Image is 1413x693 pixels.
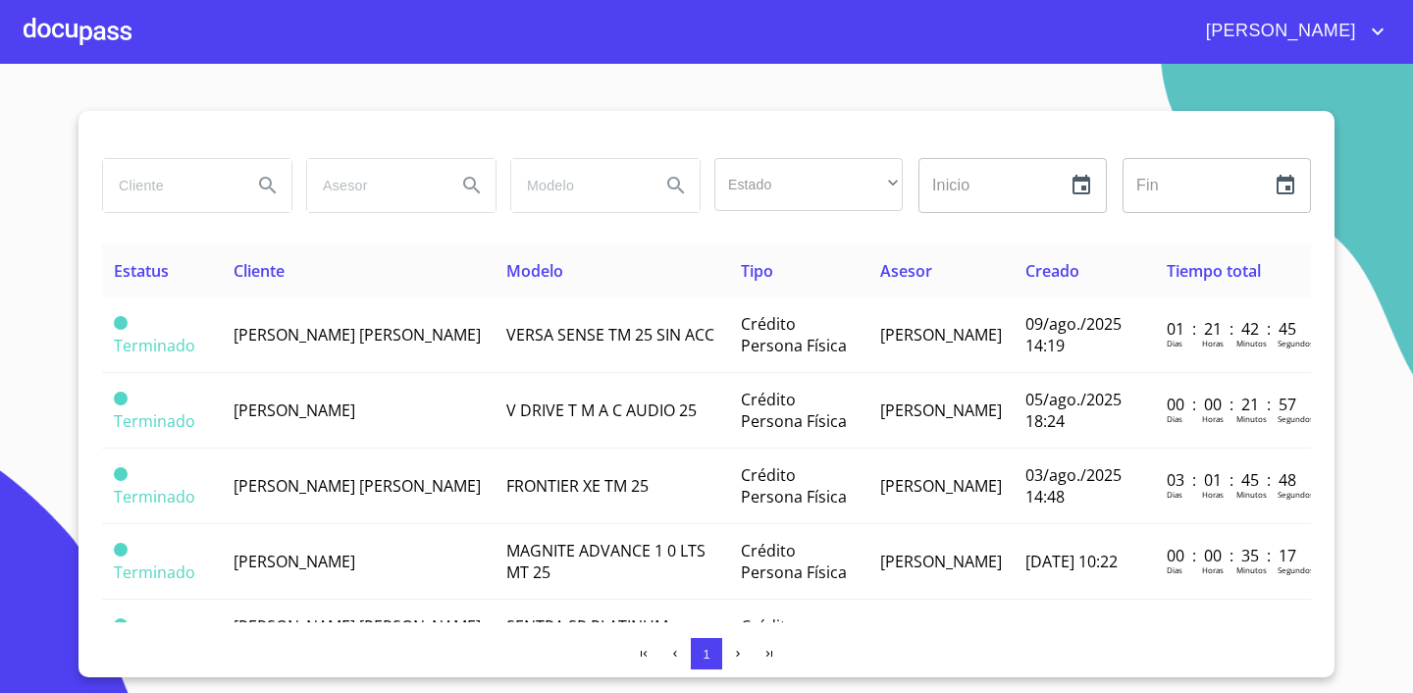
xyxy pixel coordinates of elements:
[703,647,709,662] span: 1
[234,260,285,282] span: Cliente
[1236,338,1267,348] p: Minutos
[1167,620,1299,642] p: 00 : 18 : 33 : 51
[1025,389,1122,432] span: 05/ago./2025 18:24
[1025,260,1079,282] span: Creado
[114,561,195,583] span: Terminado
[506,475,649,497] span: FRONTIER XE TM 25
[506,324,714,346] span: VERSA SENSE TM 25 SIN ACC
[741,260,773,282] span: Tipo
[1167,564,1182,575] p: Dias
[1278,338,1314,348] p: Segundos
[114,543,128,557] span: Terminado
[234,551,355,572] span: [PERSON_NAME]
[506,400,697,421] span: V DRIVE T M A C AUDIO 25
[1278,413,1314,424] p: Segundos
[307,159,441,212] input: search
[1278,564,1314,575] p: Segundos
[114,467,128,481] span: Terminado
[234,475,481,497] span: [PERSON_NAME] [PERSON_NAME]
[1167,413,1182,424] p: Dias
[880,551,1002,572] span: [PERSON_NAME]
[741,389,847,432] span: Crédito Persona Física
[506,540,706,583] span: MAGNITE ADVANCE 1 0 LTS MT 25
[1236,564,1267,575] p: Minutos
[741,313,847,356] span: Crédito Persona Física
[511,159,645,212] input: search
[1025,464,1122,507] span: 03/ago./2025 14:48
[1025,551,1118,572] span: [DATE] 10:22
[741,540,847,583] span: Crédito Persona Física
[1167,545,1299,566] p: 00 : 00 : 35 : 17
[1202,489,1224,500] p: Horas
[114,335,195,356] span: Terminado
[880,324,1002,346] span: [PERSON_NAME]
[1202,564,1224,575] p: Horas
[114,410,195,432] span: Terminado
[1236,413,1267,424] p: Minutos
[880,475,1002,497] span: [PERSON_NAME]
[1278,489,1314,500] p: Segundos
[244,162,291,209] button: Search
[1191,16,1389,47] button: account of current user
[114,260,169,282] span: Estatus
[1167,338,1182,348] p: Dias
[1167,489,1182,500] p: Dias
[506,260,563,282] span: Modelo
[1202,338,1224,348] p: Horas
[1167,394,1299,415] p: 00 : 00 : 21 : 57
[1202,413,1224,424] p: Horas
[114,392,128,405] span: Terminado
[234,615,481,659] span: [PERSON_NAME] [PERSON_NAME] [PERSON_NAME]
[741,615,847,659] span: Crédito Persona Física
[653,162,700,209] button: Search
[448,162,496,209] button: Search
[114,618,128,632] span: Terminado
[1236,489,1267,500] p: Minutos
[103,159,236,212] input: search
[114,486,195,507] span: Terminado
[1191,16,1366,47] span: [PERSON_NAME]
[114,316,128,330] span: Terminado
[506,615,680,659] span: SENTRA SR PLATINUM BITONO CVT 25 SIN ACC
[1025,313,1122,356] span: 09/ago./2025 14:19
[1167,469,1299,491] p: 03 : 01 : 45 : 48
[234,324,481,346] span: [PERSON_NAME] [PERSON_NAME]
[234,400,355,421] span: [PERSON_NAME]
[714,158,903,211] div: ​
[741,464,847,507] span: Crédito Persona Física
[691,638,722,669] button: 1
[1167,318,1299,340] p: 01 : 21 : 42 : 45
[1167,260,1261,282] span: Tiempo total
[880,260,932,282] span: Asesor
[880,400,1002,421] span: [PERSON_NAME]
